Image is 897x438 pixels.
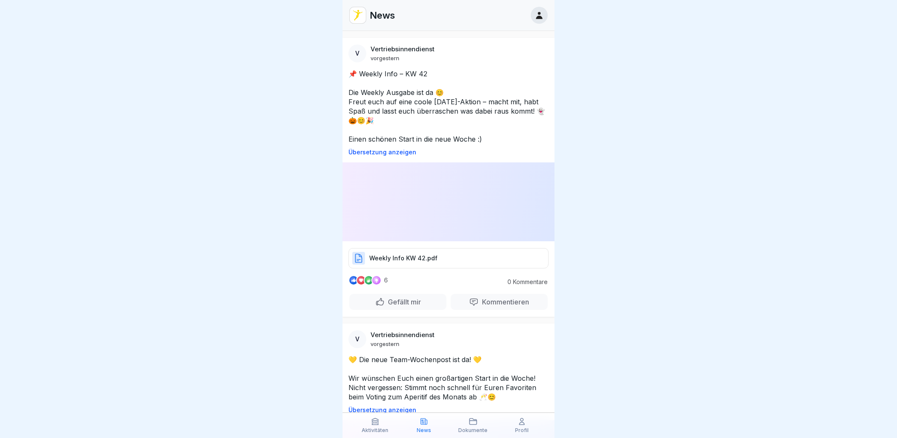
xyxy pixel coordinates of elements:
[479,298,529,306] p: Kommentieren
[384,298,421,306] p: Gefällt mir
[362,427,388,433] p: Aktivitäten
[384,277,388,284] p: 6
[515,427,529,433] p: Profil
[348,45,366,62] div: V
[348,258,549,266] a: Weekly Info KW 42.pdf
[370,331,435,339] p: Vertriebsinnendienst
[417,427,431,433] p: News
[501,279,548,285] p: 0 Kommentare
[370,10,395,21] p: News
[348,355,549,402] p: 💛 Die neue Team-Wochenpost ist da! 💛 Wir wünschen Euch einen großartigen Start in die Woche! Nich...
[458,427,487,433] p: Dokumente
[348,330,366,348] div: V
[369,254,437,262] p: Weekly Info KW 42.pdf
[348,149,549,156] p: Übersetzung anzeigen
[370,55,399,61] p: vorgestern
[370,340,399,347] p: vorgestern
[350,7,366,23] img: vd4jgc378hxa8p7qw0fvrl7x.png
[370,45,435,53] p: Vertriebsinnendienst
[348,69,549,144] p: 📌 Weekly Info – KW 42 Die Weekly Ausgabe ist da 😊 Freut euch auf eine coole [DATE]-Aktion – macht...
[348,407,549,413] p: Übersetzung anzeigen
